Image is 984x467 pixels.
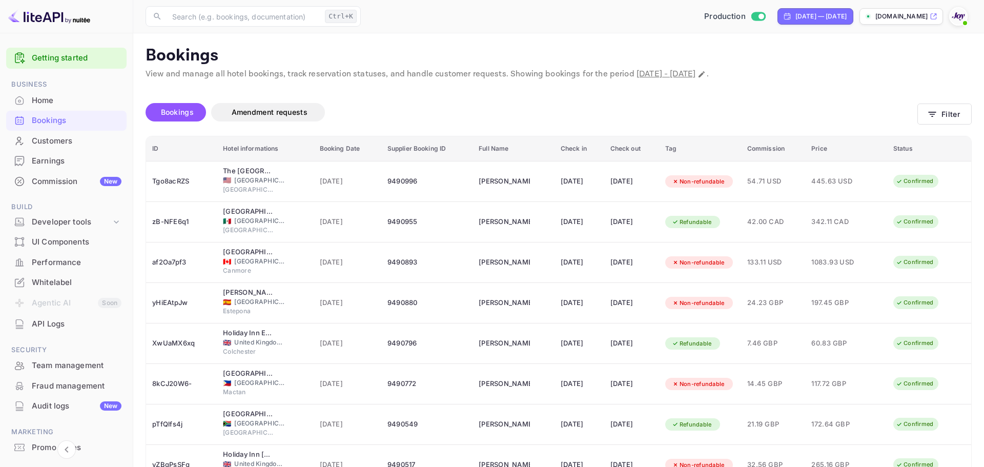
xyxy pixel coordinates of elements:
div: Team management [32,360,121,372]
div: Tgo8acRZS [152,173,211,190]
div: 9490996 [387,173,466,190]
div: Ona Diana Park [223,288,274,298]
span: Amendment requests [232,108,307,116]
a: Customers [6,131,127,150]
div: 9490772 [387,376,466,392]
div: Bookings [6,111,127,131]
th: Check out [604,136,659,161]
div: [DATE] [610,295,653,311]
span: Canada [223,258,231,265]
th: Supplier Booking ID [381,136,473,161]
span: 117.72 GBP [811,378,863,390]
div: Promo codes [6,438,127,458]
div: [DATE] [610,376,653,392]
div: Earnings [6,151,127,171]
span: Canmore [223,266,274,275]
div: Non-refundable [665,378,731,391]
th: Hotel informations [217,136,313,161]
div: CommissionNew [6,172,127,192]
span: United States of America [223,177,231,184]
div: Refundable [665,216,719,229]
th: Booking Date [314,136,381,161]
span: 7.46 GBP [747,338,799,349]
p: View and manage all hotel bookings, track reservation statuses, and handle customer requests. Sho... [146,68,972,80]
img: LiteAPI logo [8,8,90,25]
div: account-settings tabs [146,103,917,121]
div: Whitelabel [6,273,127,293]
a: Home [6,91,127,110]
div: Bookings [32,115,121,127]
button: Filter [917,104,972,125]
div: Lara Kuhns [479,173,530,190]
div: 9490549 [387,416,466,433]
div: Non-refundable [665,256,731,269]
a: CommissionNew [6,172,127,191]
div: Performance [6,253,127,273]
button: Change date range [696,69,707,79]
div: UI Components [32,236,121,248]
div: Belmont Hotel Mactan [223,369,274,379]
div: Holiday Inn Express Colchester, an IHG Hotel [223,328,274,338]
button: Collapse navigation [57,440,76,459]
input: Search (e.g. bookings, documentation) [166,6,321,27]
span: [DATE] [320,378,375,390]
th: Tag [659,136,741,161]
div: Whitelabel [32,277,121,289]
div: Home [6,91,127,111]
span: Spain [223,299,231,306]
div: af2Oa7pf3 [152,254,211,271]
th: Commission [741,136,805,161]
span: United Kingdom of [GEOGRAPHIC_DATA] and [GEOGRAPHIC_DATA] [234,338,285,347]
p: [DOMAIN_NAME] [875,12,928,21]
span: Business [6,79,127,90]
a: Bookings [6,111,127,130]
span: 24.23 GBP [747,297,799,309]
span: [DATE] [320,257,375,268]
span: [GEOGRAPHIC_DATA] [223,226,274,235]
span: 197.45 GBP [811,297,863,309]
div: Customers [6,131,127,151]
div: Fraud management [6,376,127,396]
span: [GEOGRAPHIC_DATA] [223,185,274,194]
span: 60.83 GBP [811,338,863,349]
div: Refundable [665,418,719,431]
span: Mexico [223,218,231,225]
div: Commission [32,176,121,188]
div: [DATE] [610,254,653,271]
div: Blackstone Mountain Lodge by CLIQUE [223,247,274,257]
div: Hyatt Regency Merida Hotel [223,207,274,217]
a: Performance [6,253,127,272]
div: [DATE] [561,376,598,392]
div: Promo codes [32,442,121,454]
a: Audit logsNew [6,396,127,415]
span: 54.71 USD [747,176,799,187]
span: [GEOGRAPHIC_DATA] [234,257,285,266]
span: 342.11 CAD [811,216,863,228]
div: API Logs [6,314,127,334]
div: Confirmed [889,418,940,431]
div: Fraud management [32,380,121,392]
span: Production [704,11,746,23]
div: Serisha Pillay [479,416,530,433]
span: 42.00 CAD [747,216,799,228]
a: Whitelabel [6,273,127,292]
a: Promo codes [6,438,127,457]
span: [GEOGRAPHIC_DATA] [234,419,285,428]
span: Marketing [6,427,127,438]
div: zB-NFE6q1 [152,214,211,230]
a: Getting started [32,52,121,64]
div: Non-refundable [665,175,731,188]
div: Confirmed [889,337,940,350]
span: [DATE] - [DATE] [637,69,695,79]
div: The Tillary Hotel [223,166,274,176]
a: API Logs [6,314,127,333]
span: [GEOGRAPHIC_DATA] [234,297,285,307]
div: Earnings [32,155,121,167]
span: [GEOGRAPHIC_DATA] [223,428,274,437]
div: 9490955 [387,214,466,230]
div: [DATE] — [DATE] [795,12,847,21]
div: Home [32,95,121,107]
div: Performance [32,257,121,269]
div: [DATE] [610,416,653,433]
div: pTfQlfs4j [152,416,211,433]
